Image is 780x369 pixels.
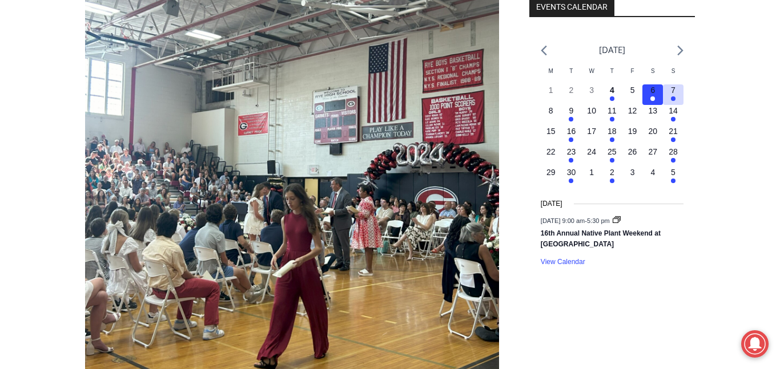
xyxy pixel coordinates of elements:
em: Has events [671,158,676,163]
button: 16 Has events [561,125,582,146]
time: 2 [569,86,574,95]
button: 29 [541,167,561,187]
button: 4 [642,167,663,187]
em: Has events [610,158,614,163]
time: 5 [671,168,676,177]
button: 8 [541,105,561,125]
time: 29 [546,168,556,177]
a: 16th Annual Native Plant Weekend at [GEOGRAPHIC_DATA] [541,229,661,249]
time: 18 [608,127,617,136]
time: 9 [569,106,574,115]
time: 24 [587,147,596,156]
time: 16 [567,127,576,136]
div: Friday [622,67,643,84]
button: 9 Has events [561,105,582,125]
time: 4 [610,86,614,95]
time: 19 [628,127,637,136]
li: [DATE] [599,42,625,58]
button: 17 [581,125,602,146]
time: 26 [628,147,637,156]
div: Saturday [642,67,663,84]
time: 12 [628,106,637,115]
em: Has events [650,96,655,101]
button: 27 [642,146,663,167]
div: Wednesday [581,67,602,84]
button: 26 [622,146,643,167]
em: Has events [610,137,614,142]
time: 7 [671,86,676,95]
time: 20 [649,127,658,136]
button: 7 Has events [663,84,683,105]
time: 25 [608,147,617,156]
span: T [610,68,614,74]
a: Next month [677,45,683,56]
span: S [651,68,655,74]
time: 27 [649,147,658,156]
time: 30 [567,168,576,177]
button: 20 [642,125,663,146]
button: 23 Has events [561,146,582,167]
time: 28 [669,147,678,156]
button: 5 [622,84,643,105]
time: 1 [549,86,553,95]
button: 3 [581,84,602,105]
time: 11 [608,106,617,115]
button: 15 [541,125,561,146]
time: [DATE] [541,198,562,209]
span: S [672,68,676,74]
button: 10 [581,105,602,125]
button: 11 Has events [602,105,622,125]
time: 6 [650,86,655,95]
button: 25 Has events [602,146,622,167]
time: 22 [546,147,556,156]
button: 12 [622,105,643,125]
div: Monday [541,67,561,84]
time: 5 [630,86,635,95]
time: 4 [650,168,655,177]
time: 17 [587,127,596,136]
button: 4 Has events [602,84,622,105]
button: 2 [561,84,582,105]
button: 13 [642,105,663,125]
button: 1 [541,84,561,105]
time: 10 [587,106,596,115]
button: 22 [541,146,561,167]
a: View Calendar [541,258,585,266]
button: 24 [581,146,602,167]
time: 3 [630,168,635,177]
em: Has events [610,117,614,121]
em: Has events [671,96,676,101]
em: Has events [569,117,573,121]
em: Has events [569,158,573,163]
button: 18 Has events [602,125,622,146]
span: T [569,68,573,74]
button: 5 Has events [663,167,683,187]
time: 23 [567,147,576,156]
button: 14 Has events [663,105,683,125]
time: 13 [649,106,658,115]
button: 1 [581,167,602,187]
time: 15 [546,127,556,136]
em: Has events [671,137,676,142]
time: 3 [589,86,594,95]
span: W [589,68,594,74]
em: Has events [671,117,676,121]
em: Has events [569,137,573,142]
button: 19 [622,125,643,146]
button: 2 Has events [602,167,622,187]
span: F [631,68,634,74]
em: Has events [569,179,573,183]
div: Sunday [663,67,683,84]
span: [DATE] 9:00 am [541,217,585,224]
div: Thursday [602,67,622,84]
button: 28 Has events [663,146,683,167]
button: 6 Has events [642,84,663,105]
em: Has events [610,96,614,101]
span: M [549,68,553,74]
button: 21 Has events [663,125,683,146]
time: 8 [549,106,553,115]
time: - [541,217,612,224]
time: 21 [669,127,678,136]
time: 1 [589,168,594,177]
em: Has events [671,179,676,183]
